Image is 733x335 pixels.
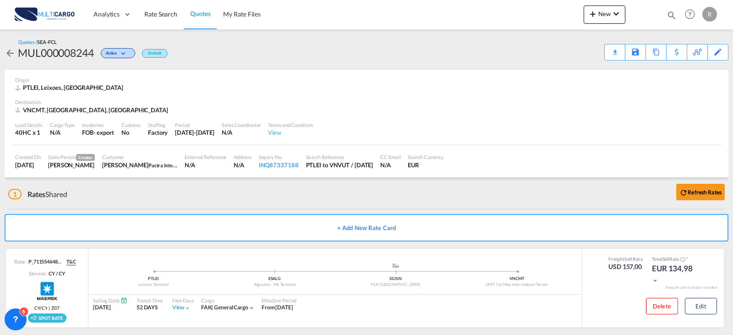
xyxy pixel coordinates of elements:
div: Free Days [172,297,194,304]
md-icon: assets/icons/custom/ship-fill.svg [390,263,401,268]
div: Help [682,6,702,23]
div: Stuffing [148,121,168,128]
div: Origin [15,77,718,83]
div: Created On [15,154,41,160]
div: N/A [234,161,251,169]
span: PTLEI, Leixoes, [GEOGRAPHIC_DATA] [23,84,123,91]
span: Creator [76,154,95,161]
div: [DATE] [93,304,127,312]
md-icon: icon-chevron-down [611,8,622,19]
div: View [268,128,312,137]
div: Quote PDF is not available at this time [609,44,620,53]
span: From [DATE] [262,304,293,311]
div: Total Rate [652,256,698,263]
span: Sell [624,256,632,262]
div: Cargo Type [50,121,75,128]
div: Inquiry No. [259,154,299,160]
div: JONGCHOL CHU [102,161,177,169]
div: Sales Coordinator [222,121,261,128]
div: Period [175,121,214,128]
div: 28 Aug 2025 [175,128,214,137]
button: Edit [685,298,717,314]
button: + Add New Rate Card [5,214,728,242]
div: MUL000008244 [18,45,94,60]
button: icon-plus 400-fgNewicon-chevron-down [584,5,625,24]
div: Sales Person [48,154,95,161]
div: VNCMT [456,276,577,282]
md-icon: icon-plus 400-fg [587,8,598,19]
span: Rates [27,190,46,198]
button: Delete [646,298,678,314]
div: Terms and Condition [268,121,312,128]
div: Change Status Here [101,48,135,58]
img: Maersk Spot [36,280,59,302]
span: T&C [66,258,76,265]
div: PTLEI, Leixoes, Europe [15,83,126,92]
md-icon: icon-magnify [667,10,677,20]
span: Rate Search [144,10,177,18]
div: Customs [121,121,141,128]
span: Z07 [51,305,60,311]
div: Viewicon-chevron-down [172,304,191,312]
div: PTLEI to VNVUT / 28 Aug 2025 [306,161,373,169]
div: Freight Rate [608,256,643,262]
span: My Rate Files [223,10,261,18]
img: 82db67801a5411eeacfdbd8acfa81e61.png [14,4,76,25]
div: Address [234,154,251,160]
div: Transit Time [137,297,163,304]
span: New [587,10,622,17]
div: R [702,7,717,22]
div: Destination [15,99,718,105]
div: CC Email [380,154,400,160]
div: Cargo [201,297,255,304]
div: Leixoes Terminal [93,282,214,288]
md-icon: icon-chevron-down [119,51,130,56]
div: Effective Period [262,297,296,304]
span: Sell [662,256,670,262]
div: 52 DAYS [137,304,163,312]
span: Analytics [93,10,120,19]
div: Rollable available [28,313,66,323]
div: VNCMT, Cai Mep International Terminal, Asia Pacific [15,106,170,114]
div: general cargo [201,304,248,312]
span: Rate: [14,258,26,265]
div: Ricardo Santos [48,161,95,169]
div: CY / CY [46,270,65,277]
div: SGSIN [335,276,456,282]
div: Change Status Here [94,45,137,60]
md-icon: icon-chevron-down [184,305,191,311]
div: N/A [380,161,400,169]
span: Service: [29,270,46,277]
span: SEA-FCL [37,39,56,45]
md-icon: icon-refresh [679,188,688,197]
div: - export [93,128,114,137]
div: From 28 Aug 2025 [262,304,293,312]
div: Shared [8,189,67,199]
div: N/A [185,161,226,169]
span: 1 [8,189,22,199]
img: Spot_rate_rollable_v2.png [28,313,66,323]
div: Factory Stuffing [148,128,168,137]
span: FAK [201,304,214,311]
div: Algeciras - ML Terminal [214,282,335,288]
span: CY/CY [34,305,48,311]
div: USD 157,00 [608,262,643,271]
div: 40HC x 1 [15,128,43,137]
button: icon-refreshRefresh Rates [676,184,725,200]
div: N/A [222,128,261,137]
div: ESALG [214,276,335,282]
div: Save As Template [625,44,645,60]
span: Pactra International ([GEOGRAPHIC_DATA]) GmbH [148,161,261,169]
div: icon-magnify [667,10,677,24]
div: N/A [50,128,75,137]
div: No [121,128,141,137]
div: P_7115546485_P01g40kz4 [26,258,63,265]
div: FOB [82,128,93,137]
div: Remark and Inclusion included [659,285,724,290]
md-icon: icon-download [609,46,620,53]
span: Active [106,50,119,59]
md-icon: icon-arrow-left [5,48,16,59]
div: Quotes /SEA-FCL [18,38,57,45]
md-icon: Schedules Available [120,297,127,304]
